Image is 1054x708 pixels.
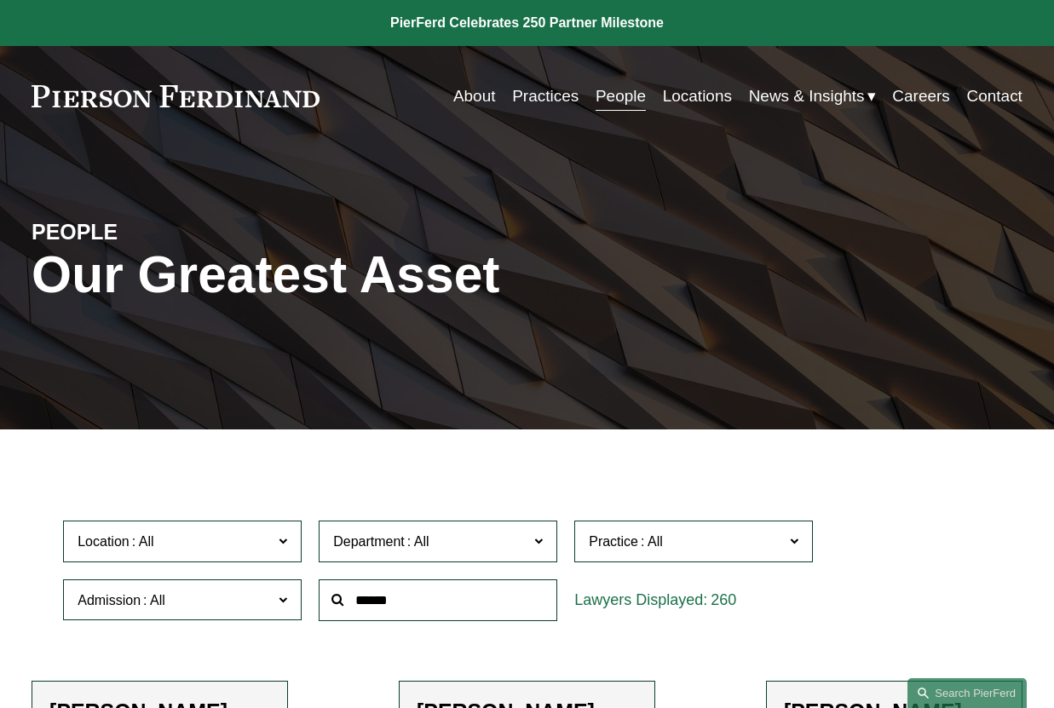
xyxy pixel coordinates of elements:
span: Location [78,534,130,549]
a: Practices [512,80,579,112]
h4: PEOPLE [32,219,279,246]
a: Locations [663,80,732,112]
span: News & Insights [749,82,865,111]
span: Admission [78,593,141,607]
a: About [453,80,496,112]
span: 260 [711,591,736,608]
h1: Our Greatest Asset [32,245,692,304]
a: Contact [967,80,1022,112]
a: Search this site [907,678,1027,708]
span: Department [333,534,405,549]
a: People [596,80,646,112]
span: Practice [589,534,638,549]
a: Careers [892,80,949,112]
a: folder dropdown [749,80,876,112]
